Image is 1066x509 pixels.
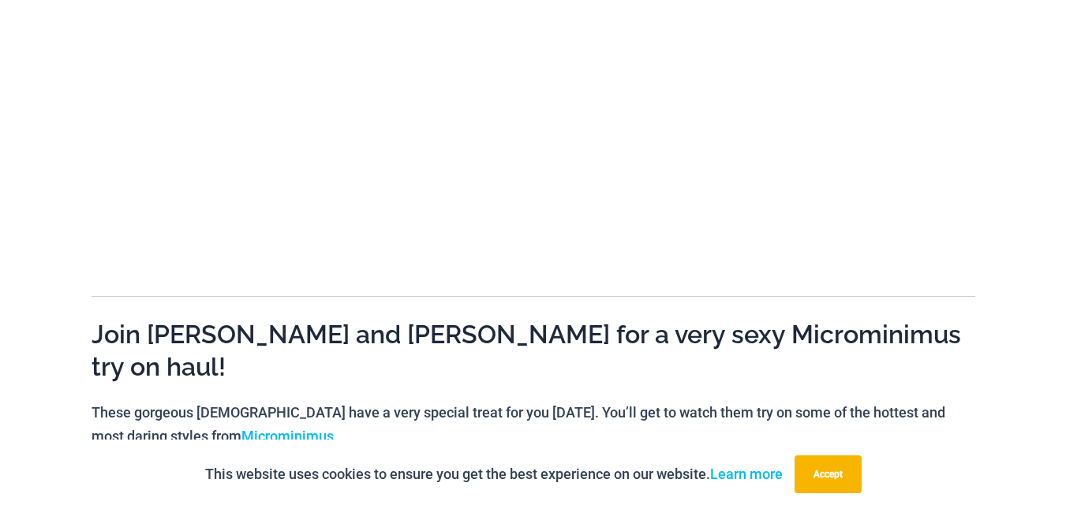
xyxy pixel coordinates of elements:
p: These gorgeous [DEMOGRAPHIC_DATA] have a very special treat for you [DATE]. You’ll get to watch t... [92,401,975,447]
p: This website uses cookies to ensure you get the best experience on our website. [205,462,783,486]
a: Microminimus [241,428,334,444]
h2: Join [PERSON_NAME] and [PERSON_NAME] for a very sexy Microminimus try on haul! [92,318,975,384]
a: Learn more [710,466,783,482]
button: Accept [795,455,862,493]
